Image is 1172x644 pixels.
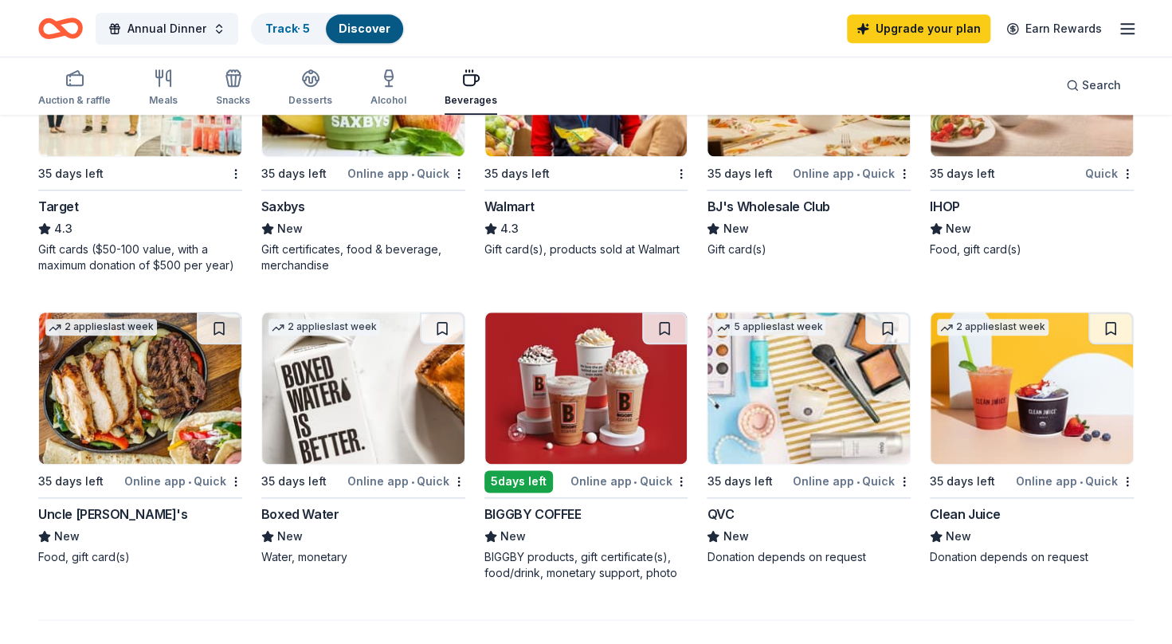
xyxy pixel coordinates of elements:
[723,527,748,546] span: New
[484,164,550,183] div: 35 days left
[188,475,191,488] span: •
[411,475,414,488] span: •
[261,505,339,524] div: Boxed Water
[707,241,911,257] div: Gift card(s)
[127,19,206,38] span: Annual Dinner
[38,62,111,115] button: Auction & raffle
[347,471,465,491] div: Online app Quick
[38,505,188,524] div: Uncle [PERSON_NAME]'s
[261,472,327,491] div: 35 days left
[38,549,242,565] div: Food, gift card(s)
[500,527,526,546] span: New
[38,164,104,183] div: 35 days left
[930,164,995,183] div: 35 days left
[484,470,553,493] div: 5 days left
[707,197,829,216] div: BJ's Wholesale Club
[45,319,157,336] div: 2 applies last week
[707,164,772,183] div: 35 days left
[261,4,465,273] a: Image for Saxbys35 days leftOnline app•QuickSaxbysNewGift certificates, food & beverage, merchandise
[708,312,910,464] img: Image for QVC
[277,527,303,546] span: New
[38,94,111,107] div: Auction & raffle
[1085,163,1134,183] div: Quick
[261,164,327,183] div: 35 days left
[445,62,497,115] button: Beverages
[707,312,911,565] a: Image for QVC5 applieslast week35 days leftOnline app•QuickQVCNewDonation depends on request
[930,472,995,491] div: 35 days left
[261,197,305,216] div: Saxbys
[856,475,860,488] span: •
[38,472,104,491] div: 35 days left
[261,241,465,273] div: Gift certificates, food & beverage, merchandise
[370,94,406,107] div: Alcohol
[930,505,1001,524] div: Clean Juice
[484,505,582,524] div: BIGGBY COFFEE
[1053,69,1134,101] button: Search
[54,219,73,238] span: 4.3
[370,62,406,115] button: Alcohol
[251,13,405,45] button: Track· 5Discover
[38,241,242,273] div: Gift cards ($50-100 value, with a maximum donation of $500 per year)
[269,319,380,336] div: 2 applies last week
[38,197,79,216] div: Target
[265,22,310,35] a: Track· 5
[946,219,971,238] span: New
[277,219,303,238] span: New
[1080,475,1083,488] span: •
[707,505,734,524] div: QVC
[216,94,250,107] div: Snacks
[149,94,178,107] div: Meals
[856,167,860,180] span: •
[54,527,80,546] span: New
[347,163,465,183] div: Online app Quick
[930,197,959,216] div: IHOP
[930,312,1134,565] a: Image for Clean Juice2 applieslast week35 days leftOnline app•QuickClean JuiceNewDonation depends...
[261,312,465,565] a: Image for Boxed Water2 applieslast week35 days leftOnline app•QuickBoxed WaterNewWater, monetary
[793,471,911,491] div: Online app Quick
[946,527,971,546] span: New
[707,549,911,565] div: Donation depends on request
[484,312,688,581] a: Image for BIGGBY COFFEE5days leftOnline app•QuickBIGGBY COFFEENewBIGGBY products, gift certificat...
[38,312,242,565] a: Image for Uncle Julio's2 applieslast week35 days leftOnline app•QuickUncle [PERSON_NAME]'sNewFood...
[930,549,1134,565] div: Donation depends on request
[707,4,911,257] a: Image for BJ's Wholesale Club4 applieslast week35 days leftOnline app•QuickBJ's Wholesale ClubNew...
[937,319,1049,336] div: 2 applies last week
[38,10,83,47] a: Home
[1082,76,1121,95] span: Search
[931,312,1133,464] img: Image for Clean Juice
[930,4,1134,257] a: Image for IHOP1 applylast week35 days leftQuickIHOPNewFood, gift card(s)
[445,94,497,107] div: Beverages
[484,4,688,257] a: Image for Walmart1 applylast week35 days leftWalmart4.3Gift card(s), products sold at Walmart
[570,471,688,491] div: Online app Quick
[411,167,414,180] span: •
[288,94,332,107] div: Desserts
[500,219,519,238] span: 4.3
[288,62,332,115] button: Desserts
[124,471,242,491] div: Online app Quick
[997,14,1111,43] a: Earn Rewards
[707,472,772,491] div: 35 days left
[39,312,241,464] img: Image for Uncle Julio's
[1016,471,1134,491] div: Online app Quick
[633,475,637,488] span: •
[930,241,1134,257] div: Food, gift card(s)
[38,4,242,273] a: Image for Target4 applieslast week35 days leftTarget4.3Gift cards ($50-100 value, with a maximum ...
[714,319,825,336] div: 5 applies last week
[484,241,688,257] div: Gift card(s), products sold at Walmart
[339,22,390,35] a: Discover
[262,312,464,464] img: Image for Boxed Water
[723,219,748,238] span: New
[484,549,688,581] div: BIGGBY products, gift certificate(s), food/drink, monetary support, photo
[793,163,911,183] div: Online app Quick
[484,197,535,216] div: Walmart
[96,13,238,45] button: Annual Dinner
[216,62,250,115] button: Snacks
[485,312,688,464] img: Image for BIGGBY COFFEE
[149,62,178,115] button: Meals
[261,549,465,565] div: Water, monetary
[847,14,990,43] a: Upgrade your plan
